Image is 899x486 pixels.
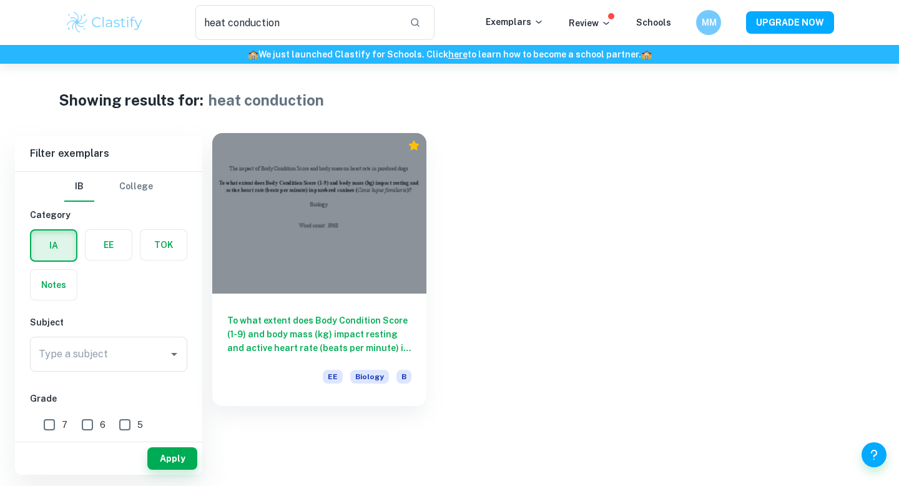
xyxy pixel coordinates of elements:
[862,442,887,467] button: Help and Feedback
[119,172,153,202] button: College
[227,314,411,355] h6: To what extent does Body Condition Score (1-9) and body mass (kg) impact resting and active heart...
[15,136,202,171] h6: Filter exemplars
[62,418,67,432] span: 7
[30,392,187,405] h6: Grade
[746,11,834,34] button: UPGRADE NOW
[408,139,420,152] div: Premium
[702,16,716,29] h6: MM
[147,447,197,470] button: Apply
[137,418,143,432] span: 5
[65,10,144,35] img: Clastify logo
[641,49,652,59] span: 🏫
[195,5,400,40] input: Search for any exemplars...
[212,136,426,409] a: To what extent does Body Condition Score (1-9) and body mass (kg) impact resting and active heart...
[350,370,389,384] span: Biology
[323,370,343,384] span: EE
[31,270,77,300] button: Notes
[30,315,187,329] h6: Subject
[31,231,76,260] button: IA
[165,345,183,363] button: Open
[569,16,611,30] p: Review
[2,47,897,61] h6: We just launched Clastify for Schools. Click to learn how to become a school partner.
[140,230,187,260] button: TOK
[64,172,153,202] div: Filter type choice
[248,49,258,59] span: 🏫
[396,370,411,384] span: B
[30,208,187,222] h6: Category
[209,89,324,111] h1: heat conduction
[696,10,721,35] button: MM
[59,89,204,111] h1: Showing results for:
[636,17,671,27] a: Schools
[100,418,106,432] span: 6
[64,172,94,202] button: IB
[86,230,132,260] button: EE
[486,15,544,29] p: Exemplars
[448,49,468,59] a: here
